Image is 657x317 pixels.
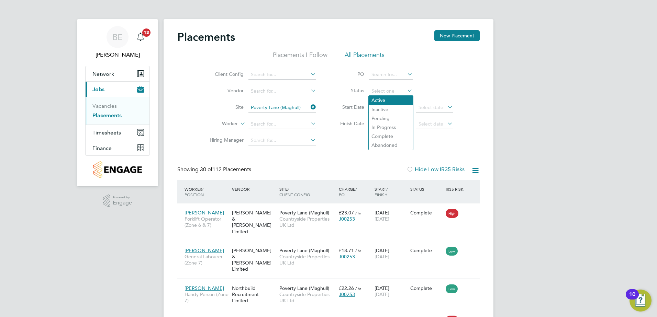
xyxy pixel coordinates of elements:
[446,247,458,256] span: Low
[355,210,361,215] span: / hr
[410,285,443,291] div: Complete
[204,87,244,94] label: Vendor
[375,291,389,297] span: [DATE]
[369,114,413,123] li: Pending
[86,66,149,81] button: Network
[85,51,150,59] span: Billy Eadie
[142,28,151,37] span: 13
[337,183,373,201] div: Charge
[279,186,310,197] span: / Client Config
[248,86,316,96] input: Search for...
[185,291,229,304] span: Handy Person (Zone 7)
[230,206,278,238] div: [PERSON_NAME] & [PERSON_NAME] Limited
[373,244,409,263] div: [DATE]
[86,82,149,97] button: Jobs
[279,254,335,266] span: Countryside Properties UK Ltd
[183,183,230,201] div: Worker
[369,86,413,96] input: Select one
[86,97,149,125] div: Jobs
[333,104,364,110] label: Start Date
[369,96,413,105] li: Active
[92,86,104,93] span: Jobs
[92,103,117,109] a: Vacancies
[185,216,229,228] span: Forklift Operator (Zone 6 & 7)
[85,161,150,178] a: Go to home page
[446,284,458,293] span: Low
[113,195,132,200] span: Powered by
[248,70,316,80] input: Search for...
[185,210,224,216] span: [PERSON_NAME]
[375,186,388,197] span: / Finish
[93,161,142,178] img: countryside-properties-logo-retina.png
[373,206,409,225] div: [DATE]
[446,209,458,218] span: High
[230,244,278,276] div: [PERSON_NAME] & [PERSON_NAME] Limited
[373,282,409,301] div: [DATE]
[369,132,413,141] li: Complete
[185,186,204,197] span: / Position
[112,33,123,42] span: BE
[279,247,329,254] span: Poverty Lane (Maghull)
[339,254,355,260] span: J00253
[279,291,335,304] span: Countryside Properties UK Ltd
[375,216,389,222] span: [DATE]
[279,210,329,216] span: Poverty Lane (Maghull)
[103,195,132,208] a: Powered byEngage
[369,141,413,150] li: Abandoned
[86,125,149,140] button: Timesheets
[185,285,224,291] span: [PERSON_NAME]
[248,103,316,113] input: Search for...
[339,210,354,216] span: £23.07
[410,247,443,254] div: Complete
[409,183,444,195] div: Status
[339,291,355,297] span: J00253
[339,285,354,291] span: £22.26
[333,87,364,94] label: Status
[177,166,253,173] div: Showing
[134,26,147,48] a: 13
[375,254,389,260] span: [DATE]
[200,166,251,173] span: 112 Placements
[333,120,364,127] label: Finish Date
[373,183,409,201] div: Start
[630,290,652,312] button: Open Resource Center, 10 new notifications
[345,51,385,63] li: All Placements
[198,120,238,127] label: Worker
[629,294,635,303] div: 10
[230,282,278,307] div: Northbuild Recruitment Limited
[92,145,112,151] span: Finance
[92,129,121,136] span: Timesheets
[185,247,224,254] span: [PERSON_NAME]
[200,166,212,173] span: 30 of
[419,121,443,127] span: Select date
[410,210,443,216] div: Complete
[204,104,244,110] label: Site
[355,286,361,291] span: / hr
[434,30,480,41] button: New Placement
[183,281,480,287] a: [PERSON_NAME]Handy Person (Zone 7)Northbuild Recruitment LimitedPoverty Lane (Maghull)Countryside...
[85,26,150,59] a: BE[PERSON_NAME]
[92,71,114,77] span: Network
[185,254,229,266] span: General Labourer (Zone 7)
[339,186,357,197] span: / PO
[92,112,122,119] a: Placements
[369,70,413,80] input: Search for...
[248,136,316,145] input: Search for...
[369,123,413,132] li: In Progress
[279,216,335,228] span: Countryside Properties UK Ltd
[248,119,316,129] input: Search for...
[444,183,468,195] div: IR35 Risk
[339,216,355,222] span: J00253
[204,137,244,143] label: Hiring Manager
[77,19,158,186] nav: Main navigation
[339,247,354,254] span: £18.71
[279,285,329,291] span: Poverty Lane (Maghull)
[177,30,235,44] h2: Placements
[113,200,132,206] span: Engage
[333,71,364,77] label: PO
[273,51,327,63] li: Placements I Follow
[183,206,480,212] a: [PERSON_NAME]Forklift Operator (Zone 6 & 7)[PERSON_NAME] & [PERSON_NAME] LimitedPoverty Lane (Mag...
[230,183,278,195] div: Vendor
[407,166,465,173] label: Hide Low IR35 Risks
[204,71,244,77] label: Client Config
